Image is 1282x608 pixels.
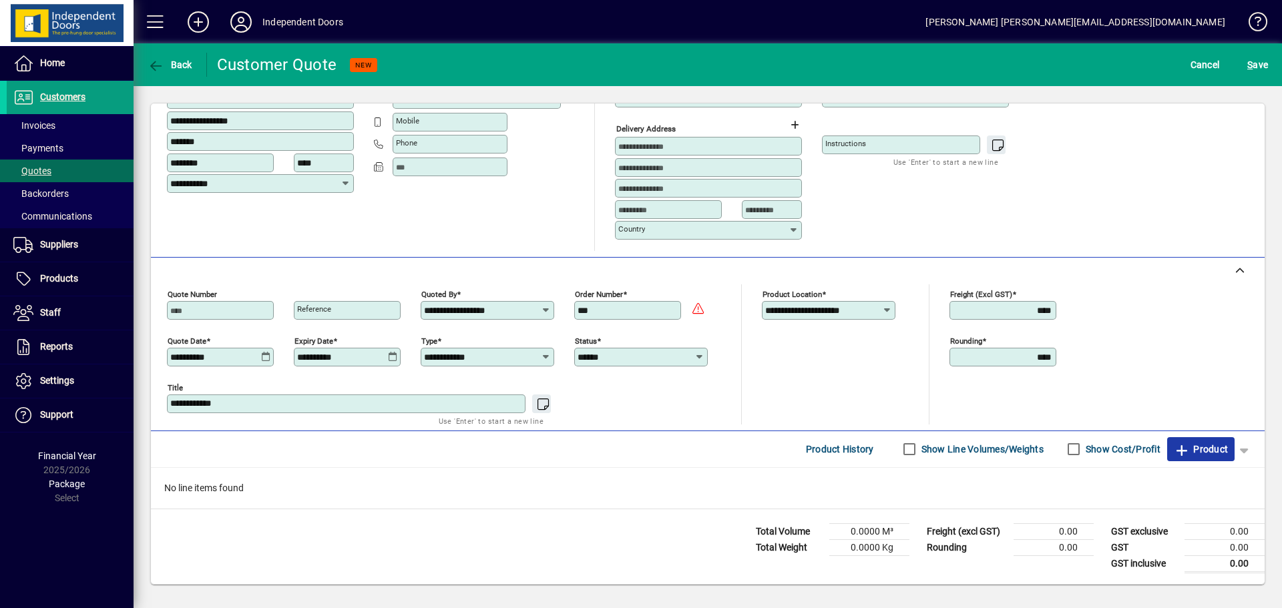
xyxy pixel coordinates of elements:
td: 0.00 [1185,523,1265,539]
a: Communications [7,205,134,228]
td: GST exclusive [1104,523,1185,539]
mat-label: Freight (excl GST) [950,289,1012,298]
button: Product History [801,437,879,461]
button: Back [144,53,196,77]
mat-label: Product location [763,289,822,298]
mat-label: Phone [396,138,417,147]
a: Staff [7,296,134,330]
div: [PERSON_NAME] [PERSON_NAME][EMAIL_ADDRESS][DOMAIN_NAME] [925,11,1225,33]
td: Total Volume [749,523,829,539]
span: Product History [806,438,874,460]
span: Product [1174,438,1228,460]
button: Cancel [1187,53,1223,77]
mat-label: Quoted by [421,289,457,298]
span: ave [1247,54,1268,75]
button: Save [1244,53,1271,77]
mat-label: Rounding [950,336,982,345]
span: Payments [13,143,63,154]
mat-label: Type [421,336,437,345]
mat-label: Expiry date [294,336,333,345]
a: Quotes [7,160,134,182]
a: Settings [7,364,134,398]
div: Customer Quote [217,54,337,75]
a: Suppliers [7,228,134,262]
td: 0.0000 M³ [829,523,909,539]
a: Home [7,47,134,80]
td: 0.00 [1185,555,1265,572]
span: Products [40,273,78,284]
span: Package [49,479,85,489]
mat-label: Country [618,224,645,234]
mat-label: Mobile [396,116,419,125]
span: Backorders [13,188,69,199]
span: Cancel [1191,54,1220,75]
td: Total Weight [749,539,829,555]
span: Support [40,409,73,420]
a: Support [7,398,134,432]
mat-label: Reference [297,304,331,314]
span: Communications [13,211,92,222]
td: 0.00 [1014,539,1094,555]
mat-label: Order number [575,289,623,298]
span: Staff [40,307,61,318]
div: Independent Doors [262,11,343,33]
td: GST inclusive [1104,555,1185,572]
mat-label: Title [168,382,183,392]
button: Add [177,10,220,34]
span: Settings [40,375,74,386]
a: Payments [7,137,134,160]
a: Backorders [7,182,134,205]
mat-label: Quote number [168,289,217,298]
mat-hint: Use 'Enter' to start a new line [893,154,998,170]
td: Freight (excl GST) [920,523,1014,539]
span: Home [40,57,65,68]
span: Suppliers [40,239,78,250]
button: Profile [220,10,262,34]
span: NEW [355,61,372,69]
span: Reports [40,341,73,352]
td: 0.00 [1185,539,1265,555]
td: Rounding [920,539,1014,555]
span: Back [148,59,192,70]
span: S [1247,59,1253,70]
span: Customers [40,91,85,102]
mat-label: Instructions [825,139,866,148]
span: Financial Year [38,450,96,461]
button: Product [1167,437,1235,461]
label: Show Cost/Profit [1083,442,1160,456]
a: Products [7,262,134,296]
a: Knowledge Base [1239,3,1265,46]
td: 0.0000 Kg [829,539,909,555]
td: GST [1104,539,1185,555]
a: Reports [7,330,134,364]
button: Choose address [784,114,805,135]
div: No line items found [151,468,1265,509]
mat-label: Status [575,336,597,345]
app-page-header-button: Back [134,53,207,77]
mat-hint: Use 'Enter' to start a new line [439,413,544,428]
a: Invoices [7,114,134,137]
mat-label: Quote date [168,336,206,345]
span: Invoices [13,120,55,131]
label: Show Line Volumes/Weights [919,442,1044,456]
td: 0.00 [1014,523,1094,539]
span: Quotes [13,166,51,176]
